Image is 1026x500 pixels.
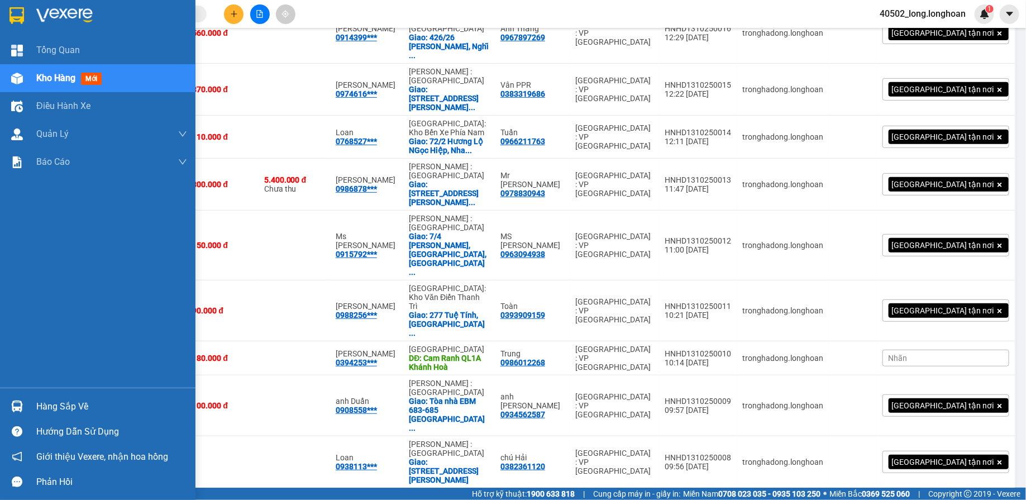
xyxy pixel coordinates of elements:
div: tronghadong.longhoan [743,85,824,94]
div: 370.000 đ [192,85,252,94]
button: aim [276,4,295,24]
div: [GEOGRAPHIC_DATA] [409,345,489,354]
div: tronghadong.longhoan [743,458,824,466]
span: Tổng Quan [36,43,80,57]
div: tronghadong.longhoan [743,401,824,410]
div: [GEOGRAPHIC_DATA] : VP [GEOGRAPHIC_DATA] [576,345,654,372]
div: [GEOGRAPHIC_DATA] : VP [GEOGRAPHIC_DATA] [576,232,654,259]
div: Giao: 277 Tuệ Tính, Tân Bình tp Hải Dương [409,311,489,337]
img: warehouse-icon [11,128,23,140]
div: Anh Thành [336,24,398,33]
div: Giao: Tòa nhà EBM 683-685 Điện Biên Phủ, P25, Bình Thành [409,397,489,432]
strong: 1900 633 818 [527,489,575,498]
div: 5.400.000 đ [264,175,324,184]
button: file-add [250,4,270,24]
span: ... [409,268,416,277]
div: 12:11 [DATE] [665,137,732,146]
div: Tuấn [500,128,565,137]
div: 10:21 [DATE] [665,311,732,320]
span: caret-down [1005,9,1015,19]
div: tronghadong.longhoan [743,180,824,189]
div: [GEOGRAPHIC_DATA] : VP [GEOGRAPHIC_DATA] [576,123,654,150]
div: Giao: 72/2 Hương Lộ NGọc Hiệp, Nha Trang, [409,137,489,155]
div: Anh Thắng [500,24,565,33]
div: 10:14 [DATE] [665,358,732,367]
div: 300.000 đ [192,180,252,189]
span: mới [81,73,102,85]
div: [PERSON_NAME] : [GEOGRAPHIC_DATA] [409,162,489,180]
div: Giao: 153/29 Nguyễn Văn Hưởng, Thảo Điền, Thủ Đức [409,85,489,112]
span: [GEOGRAPHIC_DATA] tận nơi [892,401,994,411]
span: [GEOGRAPHIC_DATA] tận nơi [892,240,994,250]
span: ... [409,328,416,337]
div: Chưa thu [264,175,324,193]
span: ... [469,103,475,112]
span: ... [469,198,475,207]
span: 1 [987,5,991,13]
span: Hỗ trợ kỹ thuật: [472,488,575,500]
img: warehouse-icon [11,101,23,112]
div: 0966211763 [500,137,545,146]
img: warehouse-icon [11,73,23,84]
div: tronghadong.longhoan [743,28,824,37]
span: [GEOGRAPHIC_DATA] tận nơi [892,179,994,189]
span: [GEOGRAPHIC_DATA] tận nơi [892,132,994,142]
span: Giới thiệu Vexere, nhận hoa hồng [36,450,168,464]
div: Chị Linh [336,302,398,311]
button: plus [224,4,244,24]
div: 09:57 [DATE] [665,406,732,415]
div: HNHD1310250012 [665,236,732,245]
div: 11:00 [DATE] [665,245,732,254]
div: 0967897269 [500,33,545,42]
sup: 1 [986,5,994,13]
div: Giao: 106 Nguyễn Du, Bến Thành, Q1 [409,458,489,484]
div: [GEOGRAPHIC_DATA]: Kho Văn Điển Thanh Trì [409,284,489,311]
strong: 0708 023 035 - 0935 103 250 [718,489,820,498]
div: 12:29 [DATE] [665,33,732,42]
span: aim [281,10,289,18]
div: 560.000 đ [192,28,252,37]
span: plus [230,10,238,18]
div: Trung [500,349,565,358]
div: [GEOGRAPHIC_DATA]: Kho Bến Xe Phía Nam [409,119,489,137]
span: Nhãn [889,354,908,363]
div: [PERSON_NAME] : [GEOGRAPHIC_DATA] [409,379,489,397]
div: [GEOGRAPHIC_DATA] : VP [GEOGRAPHIC_DATA] [576,171,654,198]
div: HNHD1310250015 [665,80,732,89]
div: tronghadong.longhoan [743,306,824,315]
span: ... [409,423,416,432]
span: Báo cáo [36,155,70,169]
img: icon-new-feature [980,9,990,19]
span: message [12,477,22,487]
div: DĐ: Cam Ranh QL1A Khánh Hoà [409,354,489,372]
div: [GEOGRAPHIC_DATA] : VP [GEOGRAPHIC_DATA] [576,449,654,475]
span: Điều hành xe [36,99,90,113]
span: | [918,488,920,500]
div: [PERSON_NAME] : [GEOGRAPHIC_DATA] [409,440,489,458]
div: Ms Yến [336,232,398,250]
div: 100.000 đ [192,401,252,410]
span: down [178,158,187,166]
div: HNHD1310250013 [665,175,732,184]
div: 0382361120 [500,462,545,471]
div: Giao: 205 Trần NGọc Lên, Phú Mỹ, Thủ Dầu 1, Bình Dương [409,180,489,207]
div: Hướng dẫn sử dụng [36,423,187,440]
span: ... [465,146,472,155]
div: Phản hồi [36,474,187,491]
div: HNHD1310250009 [665,397,732,406]
span: ... [409,51,416,60]
div: Quang Nguyễn [336,80,398,89]
div: HNHD1310250010 [665,349,732,358]
span: [GEOGRAPHIC_DATA] tận nơi [892,84,994,94]
span: Cung cấp máy in - giấy in: [593,488,680,500]
div: 0393909159 [500,311,545,320]
div: Toàn [500,302,565,311]
span: file-add [256,10,264,18]
div: 0986012268 [500,358,545,367]
div: Vân PPR [500,80,565,89]
img: logo-vxr [9,7,24,24]
span: [GEOGRAPHIC_DATA] tận nơi [892,306,994,316]
span: Miền Bắc [829,488,910,500]
div: Duy Huong [336,349,398,358]
div: tronghadong.longhoan [743,354,824,363]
